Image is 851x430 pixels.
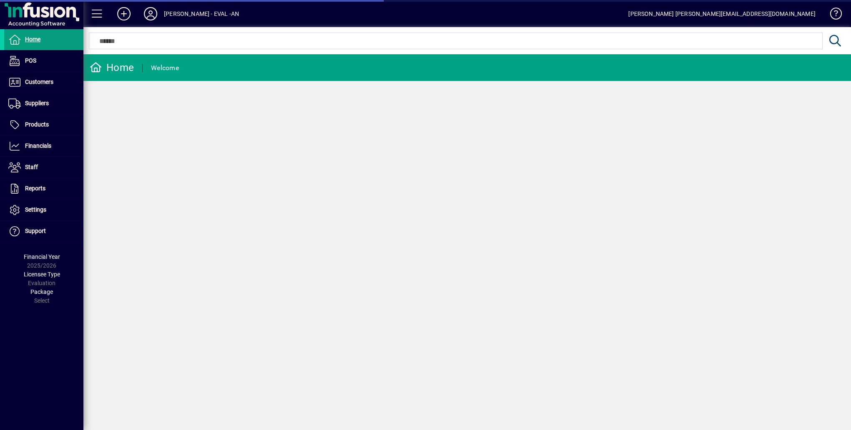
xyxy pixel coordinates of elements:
[25,100,49,106] span: Suppliers
[4,93,83,114] a: Suppliers
[4,136,83,157] a: Financials
[137,6,164,21] button: Profile
[25,185,45,192] span: Reports
[25,78,53,85] span: Customers
[151,61,179,75] div: Welcome
[628,7,816,20] div: [PERSON_NAME] [PERSON_NAME][EMAIL_ADDRESS][DOMAIN_NAME]
[25,164,38,170] span: Staff
[30,288,53,295] span: Package
[4,72,83,93] a: Customers
[4,157,83,178] a: Staff
[25,36,40,43] span: Home
[824,2,841,29] a: Knowledge Base
[111,6,137,21] button: Add
[25,228,46,234] span: Support
[4,221,83,242] a: Support
[25,57,36,64] span: POS
[25,206,46,213] span: Settings
[4,51,83,71] a: POS
[90,61,134,74] div: Home
[4,200,83,220] a: Settings
[164,7,239,20] div: [PERSON_NAME] - EVAL -AN
[24,271,60,278] span: Licensee Type
[4,114,83,135] a: Products
[25,121,49,128] span: Products
[25,142,51,149] span: Financials
[4,178,83,199] a: Reports
[24,253,60,260] span: Financial Year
